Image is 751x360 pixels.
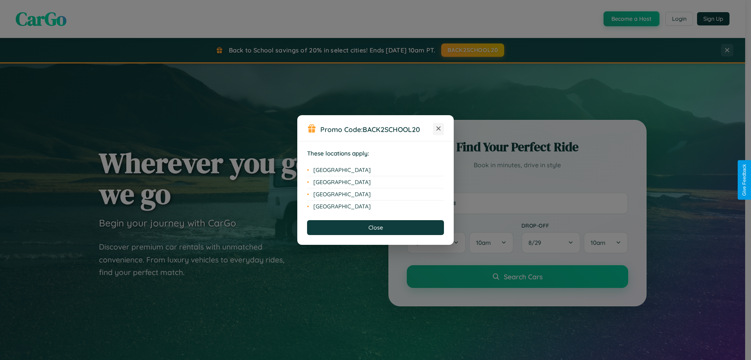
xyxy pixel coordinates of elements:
li: [GEOGRAPHIC_DATA] [307,176,444,188]
b: BACK2SCHOOL20 [363,125,420,134]
button: Close [307,220,444,235]
li: [GEOGRAPHIC_DATA] [307,188,444,201]
li: [GEOGRAPHIC_DATA] [307,201,444,212]
div: Give Feedback [742,164,747,196]
li: [GEOGRAPHIC_DATA] [307,164,444,176]
strong: These locations apply: [307,150,369,157]
h3: Promo Code: [320,125,433,134]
